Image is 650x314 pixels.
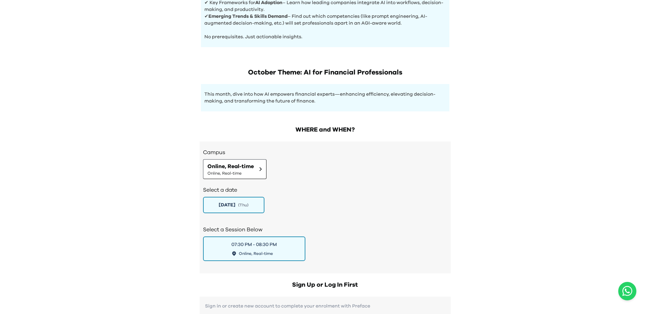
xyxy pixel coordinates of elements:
[255,0,283,5] b: AI Adoption
[207,162,254,170] span: Online, Real-time
[203,226,447,234] h2: Select a Session Below
[618,282,636,300] button: Open WhatsApp chat
[200,280,451,290] h2: Sign Up or Log In First
[203,197,264,213] button: [DATE](Thu)
[204,27,446,40] p: No prerequisites. Just actionable insights.
[203,159,266,179] button: Online, Real-timeOnline, Real-time
[238,202,248,208] span: ( Thu )
[618,282,636,300] a: Chat with us on WhatsApp
[239,251,273,256] span: Online, Real-time
[204,13,446,27] p: ✔ – Find out which competencies (like prompt engineering, AI-augmented decision-making, etc.) wil...
[203,186,447,194] h2: Select a date
[203,303,447,309] p: Sign in or create new account to complete your enrolment with Preface
[203,148,447,156] h3: Campus
[208,14,288,19] b: Emerging Trends & Skills Demand
[207,170,254,176] span: Online, Real-time
[219,202,235,208] span: [DATE]
[231,241,277,248] div: 07:30 PM - 08:30 PM
[201,68,449,77] h1: October Theme: AI for Financial Professionals
[204,91,446,105] p: This month, dive into how AI empowers financial experts—enhancing efficiency, elevating decision-...
[200,125,451,135] h2: WHERE and WHEN?
[203,236,305,261] button: 07:30 PM - 08:30 PMOnline, Real-time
